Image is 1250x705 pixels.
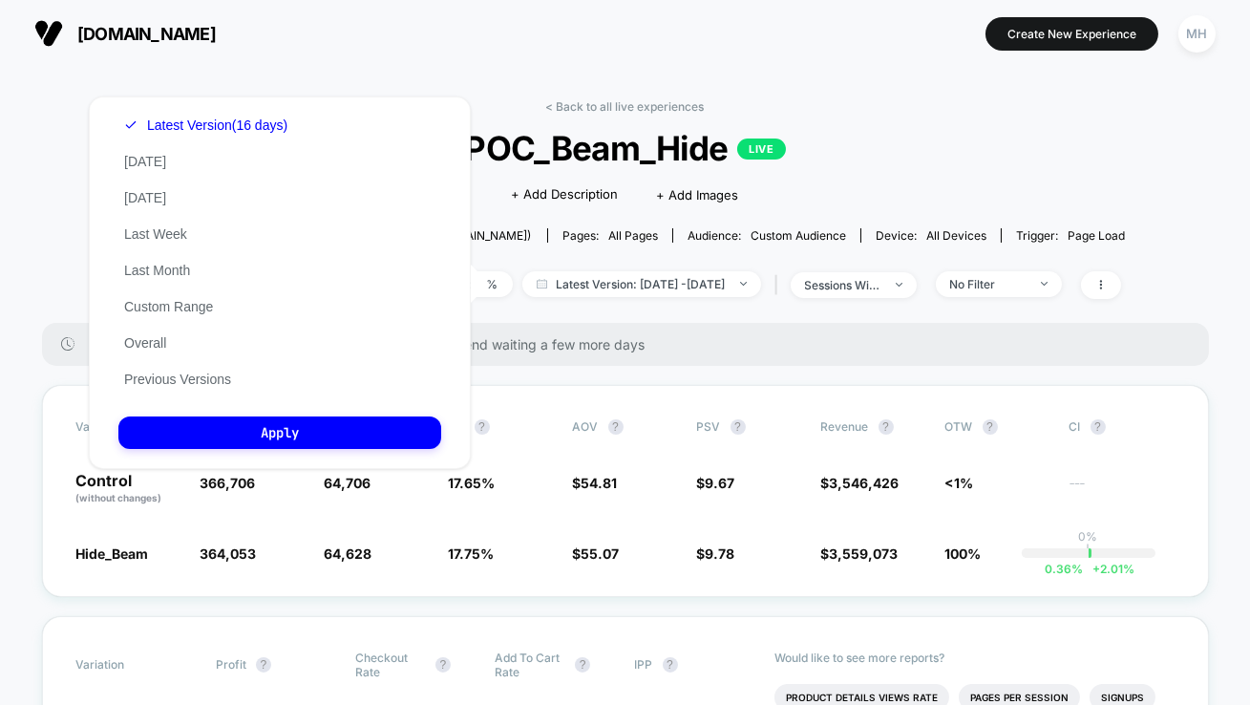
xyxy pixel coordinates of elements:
div: Trigger: [1016,228,1125,243]
span: 64,706 [325,475,371,491]
span: 100% [945,545,982,562]
p: LIVE [737,139,785,160]
span: 2.01 % [1083,562,1134,576]
span: Add To Cart Rate [495,651,565,679]
span: <1% [945,475,974,491]
button: Last Week [118,225,193,243]
span: + Add Images [657,187,739,203]
span: IPP [635,657,653,672]
button: [DATE] [118,153,172,170]
span: $ [573,475,618,491]
span: all pages [608,228,658,243]
button: ? [731,419,746,435]
span: 366,706 [201,475,256,491]
button: Create New Experience [985,17,1158,51]
span: Page Load [1068,228,1125,243]
span: Device: [860,228,1001,243]
button: Custom Range [118,298,219,315]
div: Pages: [562,228,658,243]
button: ? [663,657,678,673]
span: (without changes) [76,492,162,503]
span: + [1092,562,1100,576]
img: end [896,283,902,287]
span: --- [1070,478,1175,505]
a: < Back to all live experiences [546,99,705,114]
span: 3,559,073 [830,545,899,562]
span: 55.07 [582,545,620,562]
span: $ [697,545,735,562]
button: ? [608,419,624,435]
div: Audience: [688,228,846,243]
button: ? [983,419,998,435]
button: Previous Versions [118,371,237,388]
span: Latest Version: [DATE] - [DATE] [522,271,761,297]
p: Control [76,473,181,505]
button: Overall [118,334,172,352]
span: 17.65 % [449,475,496,491]
button: ? [879,419,894,435]
span: | [771,271,791,299]
span: + Add Description [512,185,619,204]
p: Would like to see more reports? [774,651,1175,665]
span: 64,628 [325,545,372,562]
button: MH [1173,14,1221,53]
span: $ [697,475,735,491]
img: end [1041,282,1048,286]
span: CI [1070,419,1175,435]
button: ? [1091,419,1106,435]
span: Checkout Rate [355,651,426,679]
button: Last Month [118,262,196,279]
span: $ [573,545,620,562]
button: [DOMAIN_NAME] [29,18,222,49]
img: end [740,282,747,286]
span: OTW [945,419,1050,435]
p: 0% [1079,529,1098,544]
span: all devices [926,228,986,243]
div: No Filter [950,277,1027,291]
img: Visually logo [34,19,63,48]
span: [DOMAIN_NAME] [77,24,216,44]
div: MH [1178,15,1216,53]
span: 17.75 % [449,545,495,562]
button: [DATE] [118,189,172,206]
span: 9.78 [706,545,735,562]
span: 9.67 [706,475,735,491]
span: POC_Beam_Hide [175,128,1075,168]
span: 0.36 % [1045,562,1083,576]
span: Custom Audience [751,228,846,243]
button: ? [575,657,590,673]
button: Apply [118,417,441,449]
span: Hide_Beam [76,545,149,562]
img: calendar [537,279,547,288]
div: sessions with impression [805,278,881,292]
span: 54.81 [582,475,618,491]
button: ? [256,657,271,673]
span: Profit [216,657,246,672]
button: ? [435,657,451,673]
span: 3,546,426 [830,475,900,491]
span: PSV [697,419,721,434]
span: AOV [573,419,599,434]
p: | [1087,544,1091,558]
span: Revenue [821,419,869,434]
span: $ [821,475,900,491]
span: There are still no statistically significant results. We recommend waiting a few more days [94,336,1171,352]
span: Variation [76,651,181,679]
span: $ [821,545,899,562]
span: 364,053 [201,545,257,562]
button: Latest Version(16 days) [118,117,293,134]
